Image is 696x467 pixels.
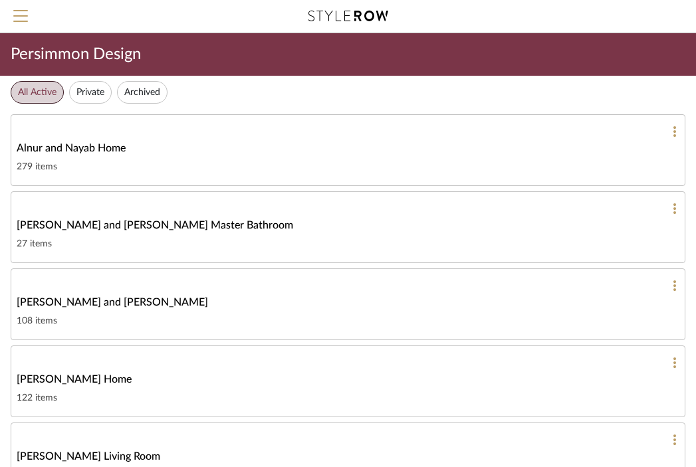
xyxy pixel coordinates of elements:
[11,345,685,417] a: [PERSON_NAME] Home122 items
[11,114,685,186] a: Alnur and Nayab Home279 items
[17,294,208,310] span: [PERSON_NAME] and [PERSON_NAME]
[17,448,160,464] span: [PERSON_NAME] Living Room
[11,191,685,263] a: [PERSON_NAME] and [PERSON_NAME] Master Bathroom27 items
[17,236,679,252] div: 27 items
[17,217,293,233] span: [PERSON_NAME] and [PERSON_NAME] Master Bathroom
[17,390,679,406] div: 122 items
[11,81,64,104] button: All Active
[11,44,685,65] div: Persimmon Design
[17,140,126,156] span: Alnur and Nayab Home
[17,159,679,175] div: 279 items
[69,81,112,104] button: Private
[117,81,168,104] button: Archived
[17,313,679,329] div: 108 items
[11,268,685,340] a: [PERSON_NAME] and [PERSON_NAME]108 items
[17,371,132,387] span: [PERSON_NAME] Home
